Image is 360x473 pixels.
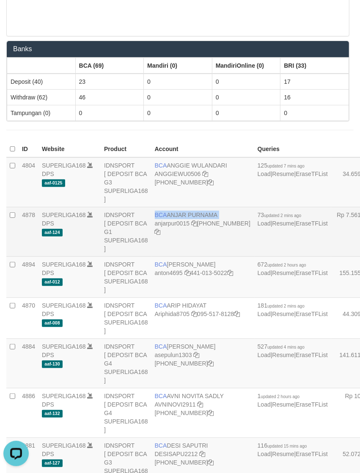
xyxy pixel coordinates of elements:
span: BCA [155,343,167,350]
a: Ariphida8705 [155,311,190,317]
span: updated 15 mins ago [267,444,307,448]
th: Group: activate to sort column ascending [75,58,144,74]
span: aaf-008 [42,319,63,327]
td: 16 [280,89,349,105]
td: 0 [280,105,349,121]
a: Copy DESISAPU2212 to clipboard [199,451,205,457]
td: 0 [212,74,280,90]
td: [PERSON_NAME] 441-013-5022 [151,257,254,298]
td: 4870 [19,298,38,339]
a: Copy 0955178128 to clipboard [234,311,240,317]
span: updated 4 mins ago [267,345,305,349]
a: EraseTFList [296,220,327,227]
td: 17 [280,74,349,90]
a: EraseTFList [296,401,327,408]
td: ANJAR PURNAMA [PHONE_NUMBER] [151,207,254,257]
a: EraseTFList [296,311,327,317]
td: Withdraw (62) [7,89,76,105]
a: Copy 4062281620 to clipboard [155,228,161,235]
th: Group: activate to sort column ascending [7,58,76,74]
td: IDNSPORT [ DEPOSIT BCA G3 SUPERLIGA168 ] [101,157,151,207]
td: IDNSPORT [ DEPOSIT BCA SUPERLIGA168 ] [101,298,151,339]
a: SUPERLIGA168 [42,212,86,218]
td: 0 [144,89,212,105]
a: Copy AVNINOVI2911 to clipboard [198,401,203,408]
a: Resume [272,401,294,408]
span: updated 2 mins ago [264,213,301,218]
a: Load [258,401,271,408]
span: BCA [155,162,167,169]
a: Copy anton4695 to clipboard [184,269,190,276]
a: SUPERLIGA168 [42,343,86,350]
a: DESISAPU2212 [155,451,198,457]
td: DPS [38,339,101,388]
td: 0 [212,89,280,105]
button: Open LiveChat chat widget [3,3,29,29]
span: aaf-127 [42,459,63,467]
th: Queries [254,141,331,158]
span: updated 2 mins ago [267,304,305,308]
td: IDNSPORT [ DEPOSIT BCA SUPERLIGA168 ] [101,257,151,298]
a: Resume [272,311,294,317]
td: IDNSPORT [ DEPOSIT BCA G4 SUPERLIGA168 ] [101,339,151,388]
td: 4886 [19,388,38,438]
td: 0 [144,105,212,121]
a: SUPERLIGA168 [42,162,86,169]
span: updated 2 hours ago [261,394,300,399]
a: EraseTFList [296,269,327,276]
td: DPS [38,257,101,298]
th: Website [38,141,101,158]
td: IDNSPORT [ DEPOSIT BCA G4 SUPERLIGA168 ] [101,388,151,438]
span: | | [258,393,328,408]
span: BCA [155,302,167,309]
td: DPS [38,298,101,339]
span: | | [258,343,328,358]
a: Resume [272,170,294,177]
a: asepulun1303 [155,352,192,358]
a: Copy 4410135022 to clipboard [227,269,233,276]
a: SUPERLIGA168 [42,442,86,449]
a: Copy ANGGIEWU0506 to clipboard [202,170,208,177]
td: DPS [38,157,101,207]
a: Load [258,451,271,457]
a: Resume [272,451,294,457]
span: updated 7 mins ago [267,164,305,168]
a: Load [258,170,271,177]
span: BCA [155,212,167,218]
span: 73 [258,212,301,218]
a: Copy asepulun1303 to clipboard [193,352,199,358]
a: EraseTFList [296,451,327,457]
a: Copy 4062280453 to clipboard [208,459,214,466]
td: Deposit (40) [7,74,76,90]
td: 0 [75,105,144,121]
th: Group: activate to sort column ascending [280,58,349,74]
td: ARIP HIDAYAT 095-517-8128 [151,298,254,339]
th: ID [19,141,38,158]
a: SUPERLIGA168 [42,261,86,268]
a: Copy 4062280135 to clipboard [208,410,214,416]
td: IDNSPORT [ DEPOSIT BCA G1 SUPERLIGA168 ] [101,207,151,257]
a: Load [258,269,271,276]
a: Copy 4062281875 to clipboard [208,360,214,367]
span: | | [258,302,328,317]
span: 181 [258,302,305,309]
td: 4804 [19,157,38,207]
td: Tampungan (0) [7,105,76,121]
td: ANGGIE WULANDARI [PHONE_NUMBER] [151,157,254,207]
a: Copy anjarpur0015 to clipboard [191,220,197,227]
a: EraseTFList [296,170,327,177]
a: Copy Ariphida8705 to clipboard [191,311,197,317]
a: Resume [272,269,294,276]
td: 23 [75,74,144,90]
td: 46 [75,89,144,105]
span: | | [258,261,328,276]
span: 672 [258,261,306,268]
a: Resume [272,220,294,227]
th: Group: activate to sort column ascending [144,58,212,74]
a: EraseTFList [296,352,327,358]
td: 0 [144,74,212,90]
a: Load [258,311,271,317]
a: SUPERLIGA168 [42,393,86,399]
td: [PERSON_NAME] [PHONE_NUMBER] [151,339,254,388]
span: 527 [258,343,305,350]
